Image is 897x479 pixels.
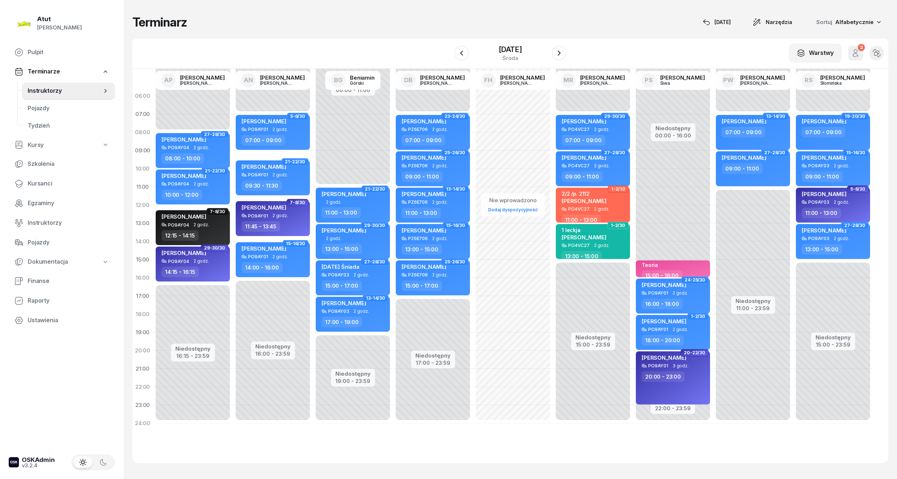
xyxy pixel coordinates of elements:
[562,197,606,204] span: [PERSON_NAME]
[354,309,369,314] span: 2 godz.
[255,342,291,358] button: Niedostępny16:00 - 23:59
[248,254,268,259] div: PO9AY01
[28,104,109,113] span: Pojazdy
[802,208,841,218] div: 11:00 - 13:00
[415,358,451,366] div: 17:00 - 23:59
[28,276,109,286] span: Finanse
[408,163,428,168] div: PZ6E706
[796,71,871,90] a: RS[PERSON_NAME]Słomińska
[205,170,225,172] span: 21-22/30
[611,188,625,190] span: 1-2/10
[255,349,291,357] div: 16:00 - 23:59
[334,77,343,83] span: BG
[9,254,115,270] a: Dokumentacja
[408,236,428,241] div: PZ6E706
[562,118,606,125] span: [PERSON_NAME]
[834,200,849,205] span: 2 godz.
[272,254,288,259] span: 2 godz.
[816,335,851,340] div: Niedostępny
[655,404,691,411] div: 22:00 - 23:59
[244,77,253,83] span: AN
[132,87,153,105] div: 06:00
[395,71,471,90] a: DB[PERSON_NAME][PERSON_NAME]
[132,396,153,414] div: 23:00
[802,118,846,125] span: [PERSON_NAME]
[132,251,153,269] div: 15:00
[808,15,888,30] button: Sortuj Alfabetycznie
[366,298,385,299] span: 13-14/30
[766,116,785,117] span: 13-14/30
[575,333,611,349] button: Niedostępny15:00 - 23:59
[164,77,173,83] span: AP
[162,153,204,164] div: 08:00 - 10:00
[9,63,115,80] a: Terminarze
[660,81,695,85] div: Siwa
[248,172,268,177] div: PO9AY01
[168,223,189,227] div: PO9AY04
[9,214,115,232] a: Instruktorzy
[645,77,653,83] span: PS
[28,257,68,267] span: Dokumentacja
[432,163,448,168] span: 2 godz.
[9,272,115,290] a: Finanse
[642,371,685,382] div: 20:00 - 23:00
[260,81,295,85] div: [PERSON_NAME]
[723,77,734,83] span: PW
[28,238,109,247] span: Pojazdy
[242,135,285,145] div: 07:00 - 09:00
[28,48,109,57] span: Pulpit
[28,121,109,131] span: Tydzień
[408,200,428,204] div: PZ6E706
[432,200,448,205] span: 2 godz.
[168,259,189,264] div: PO9AY04
[446,225,465,226] span: 15-16/30
[322,191,366,197] span: [PERSON_NAME]
[155,71,231,90] a: AP[PERSON_NAME][PERSON_NAME]
[242,163,286,170] span: [PERSON_NAME]
[648,291,668,295] div: PO9AY01
[848,46,863,60] button: 3
[562,191,606,197] div: 2/2 /p. 2112
[802,154,846,161] span: [PERSON_NAME]
[322,280,362,291] div: 15:00 - 17:00
[846,152,865,153] span: 15-16/30
[194,222,209,227] span: 2 godz.
[322,244,362,254] div: 13:00 - 15:00
[408,272,428,277] div: PZ6E706
[594,127,610,132] span: 2 godz.
[673,363,689,368] span: 3 godz.
[37,16,82,22] div: Atut
[9,137,115,153] a: Kursy
[242,204,286,211] span: [PERSON_NAME]
[322,300,366,307] span: [PERSON_NAME]
[242,245,286,252] span: [PERSON_NAME]
[132,414,153,432] div: 24:00
[816,340,851,348] div: 15:00 - 23:59
[432,236,448,241] span: 2 godz.
[789,44,842,63] button: Warstwy
[655,124,691,140] button: Niedostępny00:00 - 16:00
[22,100,115,117] a: Pojazdy
[444,116,465,117] span: 23-24/30
[235,71,311,90] a: AN[PERSON_NAME][PERSON_NAME]
[175,344,211,360] button: Niedostępny16:15 - 23:59
[444,261,465,263] span: 25-26/30
[563,77,573,83] span: MR
[242,262,283,273] div: 14:00 - 16:00
[858,44,865,51] div: 3
[322,317,362,327] div: 17:00 - 19:00
[350,75,375,80] div: Beniamin
[660,75,705,80] div: [PERSON_NAME]
[655,131,691,139] div: 00:00 - 16:00
[808,236,829,241] div: PO9AY03
[162,172,206,179] span: [PERSON_NAME]
[485,196,541,205] div: Nie wprowadzono
[162,136,206,143] span: [PERSON_NAME]
[402,280,442,291] div: 15:00 - 17:00
[322,227,366,234] span: [PERSON_NAME]
[797,48,834,58] div: Warstwy
[290,116,305,117] span: 5-6/30
[696,15,737,29] button: [DATE]
[673,327,688,332] span: 2 godz.
[210,211,225,212] span: 7-8/30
